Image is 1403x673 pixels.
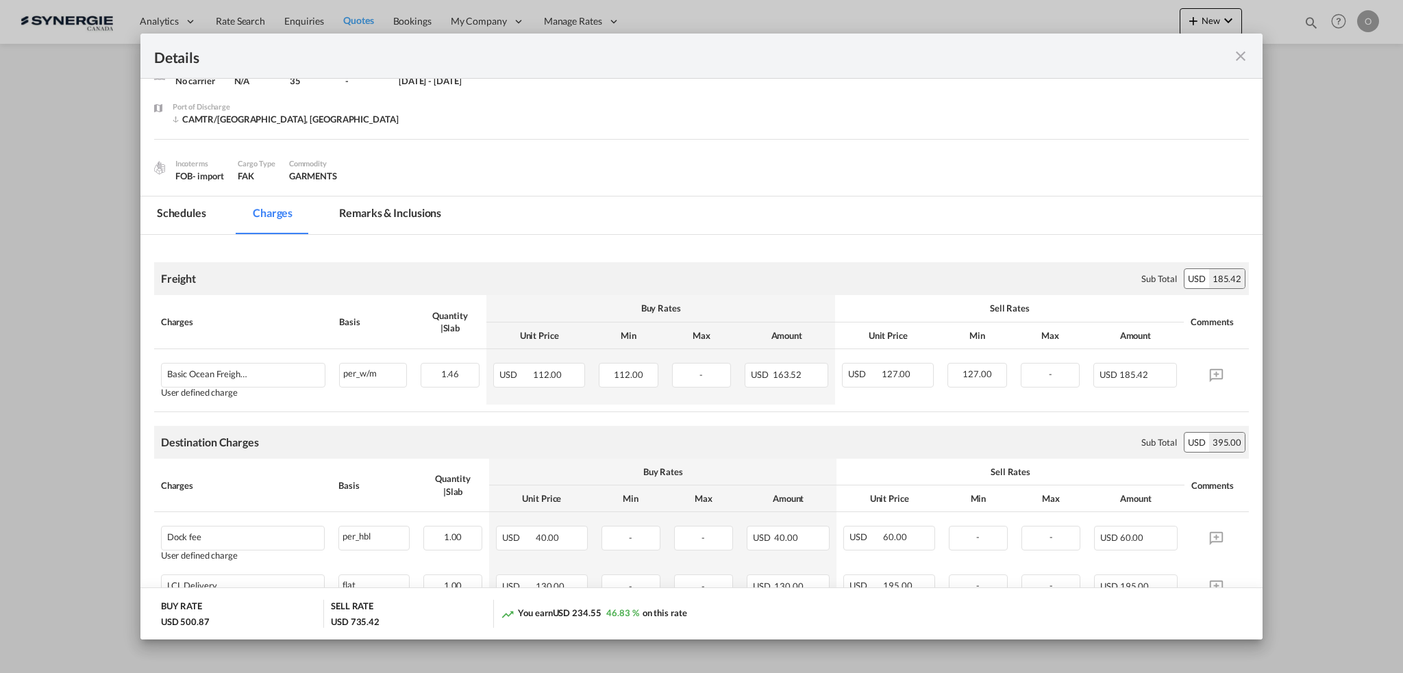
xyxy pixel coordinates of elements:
div: 395.00 [1209,433,1245,452]
span: 40.00 [536,532,560,543]
span: - [629,532,632,543]
th: Unit Price [486,322,592,349]
div: per_hbl [339,526,409,544]
div: Charges [161,316,325,328]
div: Destination Charges [161,435,259,450]
div: 15 Aug 2025 - 30 Sep 2025 [399,75,462,87]
div: Dock fee [167,532,201,542]
md-tab-item: Schedules [140,196,223,234]
span: USD [753,532,773,543]
span: USD [502,581,534,592]
div: Buy Rates [493,302,828,314]
span: - [701,581,705,592]
div: Basis [338,479,410,492]
div: Port of Discharge [173,101,399,113]
span: USD [849,531,881,542]
img: cargo.png [152,160,167,175]
span: 60.00 [1120,532,1144,543]
span: - [976,531,980,542]
div: flat [339,575,409,592]
div: Basis [339,316,406,328]
div: No carrier [175,75,221,87]
th: Max [667,485,740,512]
div: 185.42 [1209,269,1245,288]
div: Quantity | Slab [423,472,482,497]
th: Amount [1087,322,1184,349]
md-icon: icon-trending-up [501,607,514,621]
div: 35 [290,75,332,87]
span: USD [848,368,880,379]
md-tab-item: Remarks & Inclusions [323,196,458,234]
span: USD [1100,532,1118,543]
div: User defined charge [161,388,325,398]
div: Charges [161,479,325,492]
span: USD [499,369,531,380]
div: - [345,75,385,87]
span: 1.00 [444,580,462,591]
th: Unit Price [835,322,941,349]
span: - [1050,531,1053,542]
span: 127.00 [882,368,910,379]
div: USD [1184,269,1209,288]
span: 46.83 % [606,607,638,618]
span: - [1049,368,1052,379]
md-icon: icon-close fg-AAA8AD m-0 cursor [1232,48,1249,64]
div: Quantity | Slab [421,309,480,334]
div: BUY RATE [161,600,202,615]
span: 1.46 [441,368,460,379]
div: Commodity [289,157,337,170]
th: Min [595,485,667,512]
span: 112.00 [614,369,643,380]
span: 112.00 [533,369,562,380]
span: - [976,580,980,591]
span: GARMENTS [289,170,337,181]
span: 195.00 [1120,581,1149,592]
md-tab-item: Charges [236,196,309,234]
th: Min [941,322,1014,349]
div: CAMTR/Montreal, QC [173,113,399,125]
div: - import [193,170,224,182]
th: Max [1014,322,1087,349]
div: User defined charge [161,550,325,561]
th: Min [592,322,665,349]
div: per_w/m [340,364,406,381]
div: FOB [175,170,224,182]
span: USD [1100,369,1117,380]
span: - [1050,580,1053,591]
md-pagination-wrapper: Use the left and right arrow keys to navigate between tabs [140,196,471,234]
span: - [699,369,703,380]
th: Comments [1184,459,1249,512]
div: USD 500.87 [161,615,210,628]
span: - [701,532,705,543]
div: SELL RATE [331,600,373,615]
span: N/A [234,75,250,86]
div: Sell Rates [842,302,1177,314]
span: 195.00 [883,580,912,591]
span: USD [502,532,534,543]
md-dialog: Port of Loading ... [140,34,1263,639]
div: Sub Total [1141,436,1177,448]
span: 1.00 [444,531,462,542]
th: Amount [738,322,835,349]
div: USD 735.42 [331,615,380,628]
th: Min [942,485,1015,512]
span: USD [1100,581,1118,592]
div: Sub Total [1141,272,1177,285]
span: USD [849,580,881,591]
span: USD [751,369,771,380]
div: You earn on this rate [501,607,686,621]
div: Cargo Type [238,157,275,170]
span: 185.42 [1119,369,1148,380]
span: 163.52 [773,369,802,380]
th: Unit Price [489,485,594,512]
div: Details [154,47,1140,64]
span: USD 234.55 [553,607,601,618]
div: FAK [238,170,275,182]
div: LCL Delivery [167,581,217,591]
span: 130.00 [774,581,803,592]
span: 130.00 [536,581,564,592]
th: Max [1015,485,1087,512]
th: Comments [1184,295,1249,348]
th: Max [665,322,738,349]
span: USD [753,581,773,592]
